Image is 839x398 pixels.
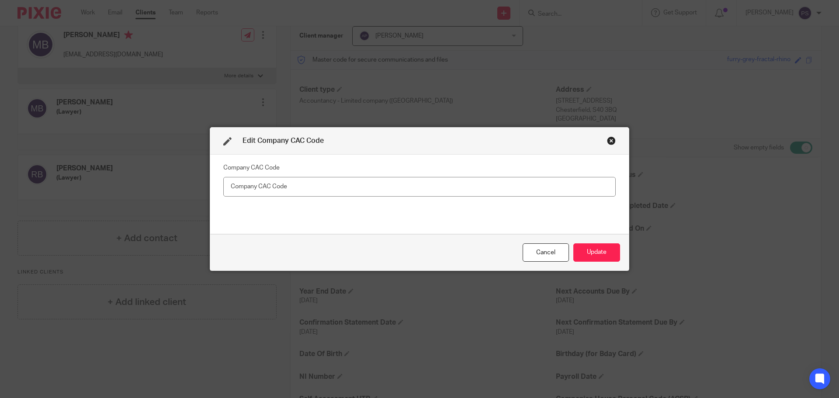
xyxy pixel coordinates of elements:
[243,137,324,144] span: Edit Company CAC Code
[573,243,620,262] button: Update
[223,177,616,197] input: Company CAC Code
[223,163,280,172] label: Company CAC Code
[607,136,616,145] div: Close this dialog window
[523,243,569,262] div: Close this dialog window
